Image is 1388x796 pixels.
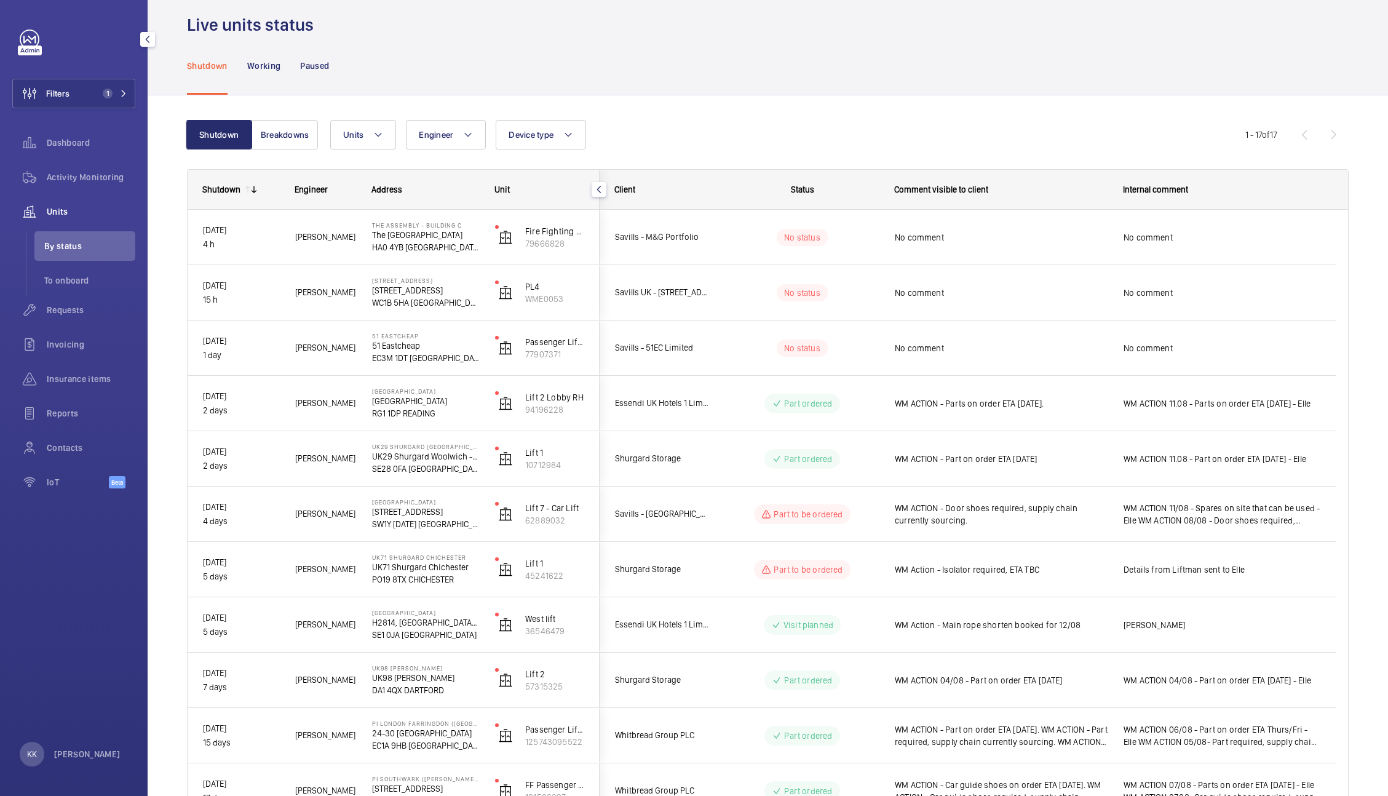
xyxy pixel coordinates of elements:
[372,221,479,229] p: The Assembly - Building C
[372,684,479,696] p: DA1 4QX DARTFORD
[372,297,479,309] p: WC1B 5HA [GEOGRAPHIC_DATA]
[494,185,585,194] div: Unit
[47,338,135,351] span: Invoicing
[615,452,710,466] span: Shurgard Storage
[372,609,479,616] p: [GEOGRAPHIC_DATA]
[295,396,356,410] span: [PERSON_NAME]
[498,618,513,632] img: elevator.svg
[203,237,279,252] p: 4 h
[498,341,513,356] img: elevator.svg
[187,60,228,72] p: Shutdown
[895,287,1108,299] span: No comment
[525,293,584,305] p: WME0053
[47,373,135,385] span: Insurance items
[1124,619,1321,631] span: [PERSON_NAME]
[295,285,356,300] span: [PERSON_NAME]
[525,459,584,471] p: 10712984
[203,445,279,459] p: [DATE]
[1124,287,1321,299] span: No comment
[615,285,710,300] span: Savills UK - [STREET_ADDRESS]
[372,395,479,407] p: [GEOGRAPHIC_DATA]
[525,281,584,293] p: PL4
[525,336,584,348] p: Passenger Lift 2
[784,342,820,354] p: No status
[372,277,479,284] p: [STREET_ADDRESS]
[27,748,37,760] p: KK
[372,450,479,463] p: UK29 Shurgard Woolwich - 2 [PERSON_NAME]
[203,459,279,473] p: 2 days
[203,223,279,237] p: [DATE]
[1124,397,1321,410] span: WM ACTION 11.08 - Parts on order ETA [DATE] - Elle
[525,404,584,416] p: 94196228
[525,348,584,360] p: 77907371
[203,570,279,584] p: 5 days
[372,518,479,530] p: SW1Y [DATE] [GEOGRAPHIC_DATA]
[295,507,356,521] span: [PERSON_NAME]
[525,447,584,459] p: Lift 1
[372,664,479,672] p: UK98 [PERSON_NAME]
[525,514,584,527] p: 62889032
[895,342,1108,354] span: No comment
[203,736,279,750] p: 15 days
[525,557,584,570] p: Lift 1
[300,60,329,72] p: Paused
[509,130,553,140] span: Device type
[498,562,513,577] img: elevator.svg
[295,618,356,632] span: [PERSON_NAME]
[372,573,479,586] p: PO19 8TX CHICHESTER
[525,391,584,404] p: Lift 2 Lobby RH
[372,561,479,573] p: UK71 Shurgard Chichester
[203,348,279,362] p: 1 day
[895,674,1108,687] span: WM ACTION 04/08 - Part on order ETA [DATE]
[1124,723,1321,748] span: WM ACTION 06/08 - Part on order ETA Thurs/Fri - Elle WM ACTION 05/08- Part required, supply chain...
[330,120,396,149] button: Units
[784,287,820,299] p: No status
[203,334,279,348] p: [DATE]
[203,555,279,570] p: [DATE]
[372,463,479,475] p: SE28 0FA [GEOGRAPHIC_DATA]
[372,388,479,395] p: [GEOGRAPHIC_DATA]
[372,739,479,752] p: EC1A 9HB [GEOGRAPHIC_DATA]
[47,137,135,149] span: Dashboard
[203,514,279,528] p: 4 days
[372,775,479,782] p: PI Southwark ([PERSON_NAME][GEOGRAPHIC_DATA])
[895,563,1108,576] span: WM Action - Isolator required, ETA TBC
[1124,674,1321,687] span: WM ACTION 04/08 - Part on order ETA [DATE] - Elle
[372,241,479,253] p: HA0 4YB [GEOGRAPHIC_DATA]
[372,629,479,641] p: SE1 0JA [GEOGRAPHIC_DATA]
[54,748,121,760] p: [PERSON_NAME]
[372,332,479,340] p: 51 Eastcheap
[372,284,479,297] p: [STREET_ADDRESS]
[783,619,833,631] p: Visit planned
[295,230,356,244] span: [PERSON_NAME]
[47,205,135,218] span: Units
[525,225,584,237] p: Fire Fighting Lift 2
[419,130,453,140] span: Engineer
[372,782,479,795] p: [STREET_ADDRESS]
[203,611,279,625] p: [DATE]
[247,60,280,72] p: Working
[44,240,135,252] span: By status
[295,728,356,742] span: [PERSON_NAME]
[372,672,479,684] p: UK98 [PERSON_NAME]
[525,613,584,625] p: West lift
[525,237,584,250] p: 79666828
[295,673,356,687] span: [PERSON_NAME]
[895,723,1108,748] span: WM ACTION - Part on order ETA [DATE]. WM ACTION - Part required, supply chain currently sourcing....
[47,407,135,420] span: Reports
[895,453,1108,465] span: WM ACTION - Part on order ETA [DATE]
[372,727,479,739] p: 24-30 [GEOGRAPHIC_DATA]
[615,618,710,632] span: Essendi UK Hotels 1 Limited
[895,231,1108,244] span: No comment
[784,453,832,465] p: Part ordered
[498,396,513,411] img: elevator.svg
[498,230,513,245] img: elevator.svg
[372,616,479,629] p: H2814, [GEOGRAPHIC_DATA], [STREET_ADDRESS]
[372,340,479,352] p: 51 Eastcheap
[252,120,318,149] button: Breakdowns
[372,554,479,561] p: UK71 Shurgard Chichester
[295,562,356,576] span: [PERSON_NAME]
[498,507,513,522] img: elevator.svg
[498,728,513,743] img: elevator.svg
[203,404,279,418] p: 2 days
